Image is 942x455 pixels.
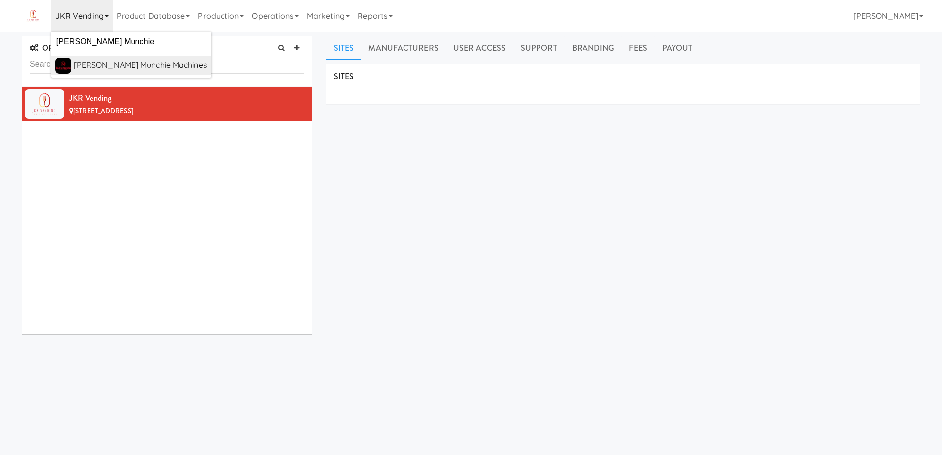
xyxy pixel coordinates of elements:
a: Manufacturers [361,36,446,60]
span: SITES [334,71,354,82]
a: User Access [446,36,513,60]
a: Support [513,36,565,60]
span: [STREET_ADDRESS] [73,106,133,116]
div: JKR Vending [69,91,304,105]
a: Payout [655,36,700,60]
li: JKR Vending[STREET_ADDRESS] [22,87,312,121]
a: Branding [565,36,622,60]
input: Search Operator [30,55,304,74]
img: Micromart [22,7,44,25]
div: [PERSON_NAME] Munchie Machines [74,58,207,73]
span: OPERATORS [30,42,89,53]
a: Fees [622,36,654,60]
input: Search operator [51,34,200,49]
a: Sites [326,36,361,60]
img: c50mpe36cac5yx0waq1a.jpg [55,58,71,74]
